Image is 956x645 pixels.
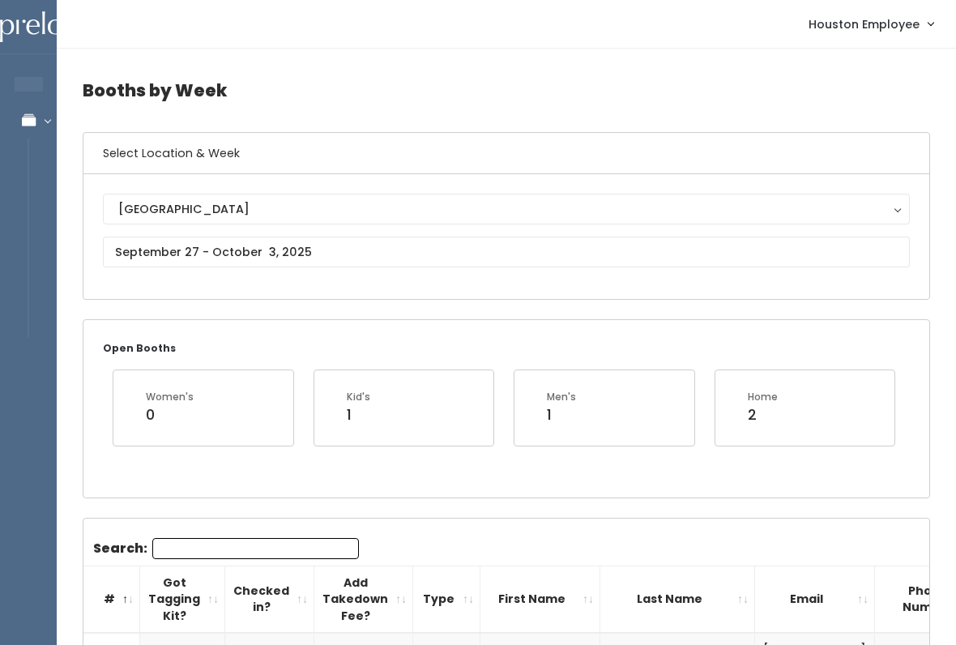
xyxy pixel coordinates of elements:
div: Kid's [347,390,370,404]
input: September 27 - October 3, 2025 [103,237,910,267]
span: Houston Employee [809,15,920,33]
div: Women's [146,390,194,404]
th: Email: activate to sort column ascending [755,566,875,633]
th: Type: activate to sort column ascending [413,566,480,633]
div: 1 [347,404,370,425]
button: [GEOGRAPHIC_DATA] [103,194,910,224]
small: Open Booths [103,341,176,355]
th: Add Takedown Fee?: activate to sort column ascending [314,566,413,633]
div: 0 [146,404,194,425]
div: 2 [748,404,778,425]
h4: Booths by Week [83,68,930,113]
th: Last Name: activate to sort column ascending [600,566,755,633]
div: Home [748,390,778,404]
th: First Name: activate to sort column ascending [480,566,600,633]
th: Got Tagging Kit?: activate to sort column ascending [140,566,225,633]
div: 1 [547,404,576,425]
a: Houston Employee [792,6,950,41]
input: Search: [152,538,359,559]
div: Men's [547,390,576,404]
h6: Select Location & Week [83,133,929,174]
th: #: activate to sort column descending [83,566,140,633]
label: Search: [93,538,359,559]
th: Checked in?: activate to sort column ascending [225,566,314,633]
div: [GEOGRAPHIC_DATA] [118,200,894,218]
